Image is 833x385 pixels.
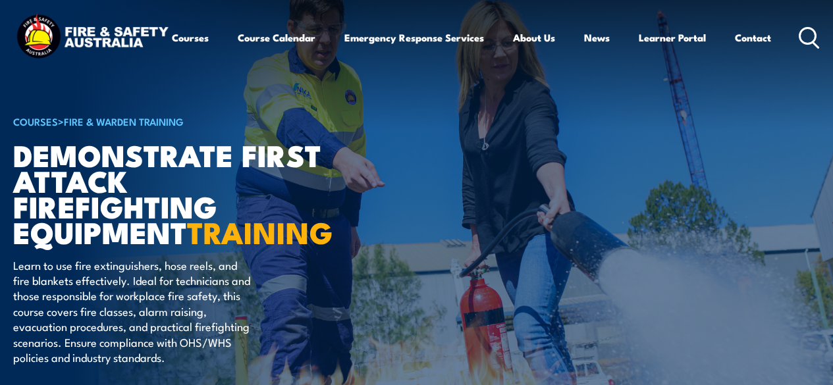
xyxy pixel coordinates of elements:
a: Contact [735,22,771,53]
h6: > [13,113,338,129]
a: Emergency Response Services [344,22,484,53]
strong: TRAINING [187,209,333,254]
a: News [584,22,610,53]
a: Course Calendar [238,22,315,53]
a: COURSES [13,114,58,128]
h1: Demonstrate First Attack Firefighting Equipment [13,141,338,245]
a: Learner Portal [639,22,706,53]
a: Fire & Warden Training [64,114,184,128]
p: Learn to use fire extinguishers, hose reels, and fire blankets effectively. Ideal for technicians... [13,257,254,365]
a: Courses [172,22,209,53]
a: About Us [513,22,555,53]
